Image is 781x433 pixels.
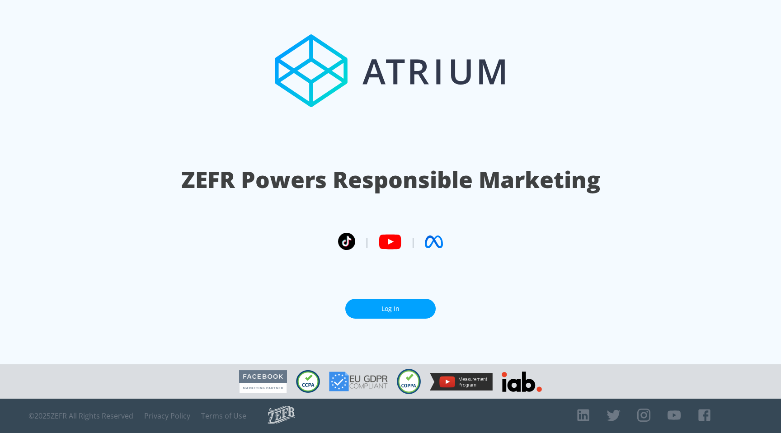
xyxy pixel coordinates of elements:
img: IAB [502,372,542,392]
img: Facebook Marketing Partner [239,370,287,393]
img: COPPA Compliant [397,369,421,394]
a: Log In [345,299,436,319]
img: GDPR Compliant [329,372,388,391]
img: YouTube Measurement Program [430,373,493,391]
img: CCPA Compliant [296,370,320,393]
span: © 2025 ZEFR All Rights Reserved [28,411,133,420]
h1: ZEFR Powers Responsible Marketing [181,164,600,195]
a: Privacy Policy [144,411,190,420]
span: | [410,235,416,249]
a: Terms of Use [201,411,246,420]
span: | [364,235,370,249]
